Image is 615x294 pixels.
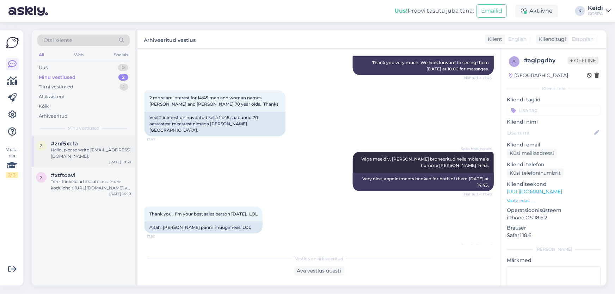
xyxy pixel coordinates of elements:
[39,113,68,120] div: Arhiveeritud
[51,147,131,159] div: Hello, please write [EMAIL_ADDRESS][DOMAIN_NAME].
[119,83,128,90] div: 1
[461,146,492,151] span: Spaa hoolitsused
[572,36,594,43] span: Estonian
[294,266,344,276] div: Ava vestlus uuesti
[295,256,343,262] span: Vestlus on arhiveeritud
[73,50,85,60] div: Web
[507,141,601,149] p: Kliendi email
[144,221,263,233] div: Aitäh. [PERSON_NAME] parim müügimees. LOL
[144,35,196,44] label: Arhiveeritud vestlus
[40,143,43,148] span: z
[118,74,128,81] div: 2
[112,50,130,60] div: Socials
[51,179,131,191] div: Tere! Kinkekaarte saate osta meie kodulehelt [URL][DOMAIN_NAME] või hotellist koha pealt.
[464,192,492,197] span: Nähtud ✓ 17:48
[507,198,601,204] p: Vaata edasi ...
[513,59,516,64] span: a
[588,5,603,11] div: Keidi
[147,234,173,239] span: 17:50
[40,175,43,180] span: x
[507,86,601,92] div: Kliendi info
[524,56,568,65] div: # agipgdby
[507,96,601,104] p: Kliendi tag'id
[39,64,48,71] div: Uus
[507,118,601,126] p: Kliendi nimi
[485,36,502,43] div: Klient
[118,64,128,71] div: 0
[109,191,131,196] div: [DATE] 16:20
[6,36,19,49] img: Askly Logo
[353,57,494,75] div: Thank you very much. We look forward to seeing them [DATE] at 10.00 for massages.
[394,7,474,15] div: Proovi tasuta juba täna:
[515,5,558,17] div: Aktiivne
[6,146,18,178] div: Vaata siia
[464,75,492,81] span: Nähtud ✓ 17:46
[588,5,611,17] a: KeidiGOSPA
[507,149,557,158] div: Küsi meiliaadressi
[39,103,49,110] div: Kõik
[149,211,258,217] span: Thank you. I’m your best sales person [DATE]. LOL
[507,129,593,137] input: Lisa nimi
[509,72,568,79] div: [GEOGRAPHIC_DATA]
[507,246,601,252] div: [PERSON_NAME]
[6,172,18,178] div: 2 / 3
[37,50,45,60] div: All
[476,4,507,18] button: Emailid
[507,161,601,168] p: Kliendi telefon
[144,112,285,136] div: Veel 2 inimest on huvitatud kella 14.45 saabunud 70-aastastest meestest nimega [PERSON_NAME]. [GE...
[353,173,494,191] div: Very nice, appointments booked for both of them [DATE] at 14.45.
[51,140,78,147] span: #znf5xc1a
[507,168,564,178] div: Küsi telefoninumbrit
[109,159,131,165] div: [DATE] 10:39
[361,156,490,168] span: Väga meeldiv, [PERSON_NAME] broneeritud neile mõlemale homme [PERSON_NAME] 14.45.
[149,95,278,107] span: 2 more are interest for 14:45 man and woman names [PERSON_NAME] and [PERSON_NAME] 70 year olds. T...
[507,224,601,232] p: Brauser
[507,232,601,239] p: Safari 18.6
[507,207,601,214] p: Operatsioonisüsteem
[147,137,173,142] span: 17:47
[568,57,599,64] span: Offline
[394,7,408,14] b: Uus!
[39,93,65,100] div: AI Assistent
[507,181,601,188] p: Klienditeekond
[507,214,601,221] p: iPhone OS 18.6.2
[39,83,73,90] div: Tiimi vestlused
[507,257,601,264] p: Märkmed
[507,188,562,195] a: [URL][DOMAIN_NAME]
[461,243,492,249] span: Spaa hoolitsused
[575,6,585,16] div: K
[39,74,75,81] div: Minu vestlused
[68,125,99,131] span: Minu vestlused
[536,36,566,43] div: Klienditugi
[507,105,601,115] input: Lisa tag
[44,37,72,44] span: Otsi kliente
[588,11,603,17] div: GOSPA
[508,36,527,43] span: English
[51,172,75,179] span: #xtftoavi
